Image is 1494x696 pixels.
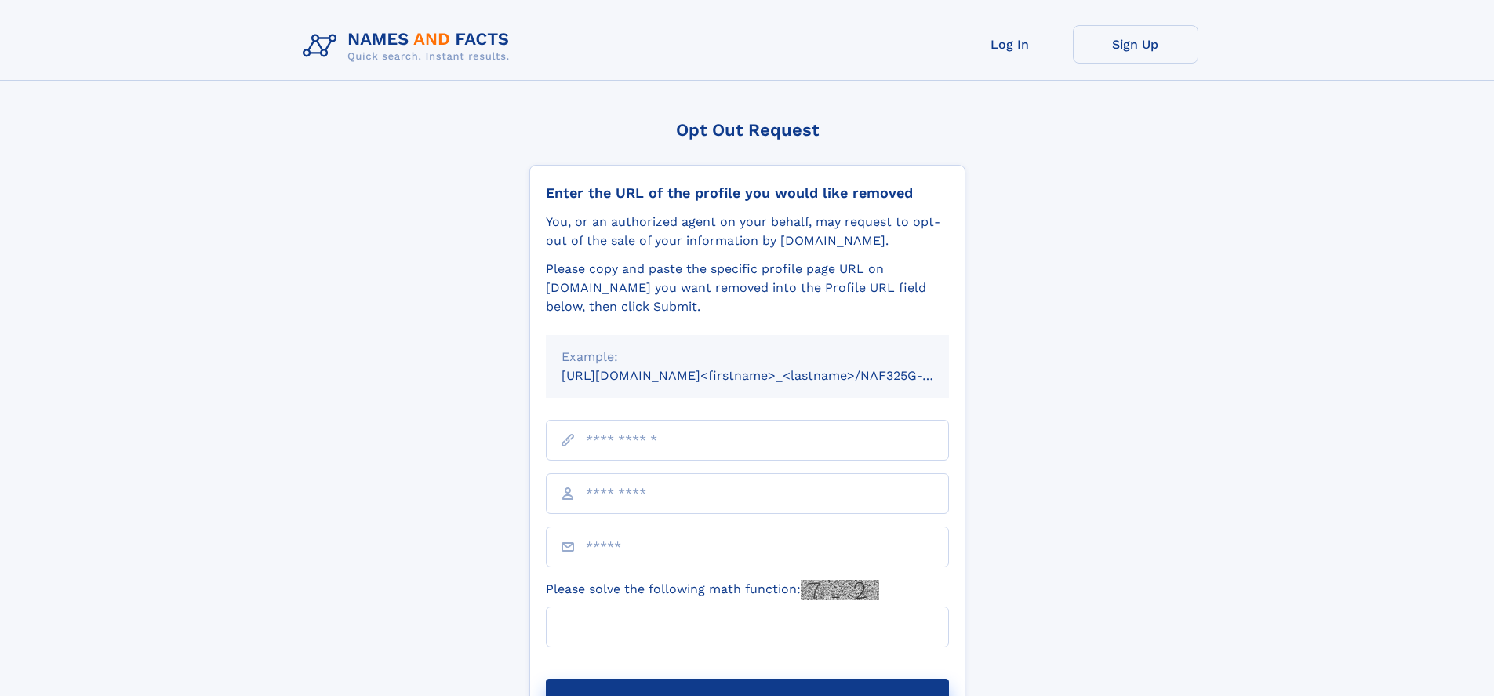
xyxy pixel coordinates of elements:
[529,120,965,140] div: Opt Out Request
[546,184,949,202] div: Enter the URL of the profile you would like removed
[546,213,949,250] div: You, or an authorized agent on your behalf, may request to opt-out of the sale of your informatio...
[296,25,522,67] img: Logo Names and Facts
[546,580,879,600] label: Please solve the following math function:
[1073,25,1198,64] a: Sign Up
[562,368,979,383] small: [URL][DOMAIN_NAME]<firstname>_<lastname>/NAF325G-xxxxxxxx
[562,348,933,366] div: Example:
[947,25,1073,64] a: Log In
[546,260,949,316] div: Please copy and paste the specific profile page URL on [DOMAIN_NAME] you want removed into the Pr...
